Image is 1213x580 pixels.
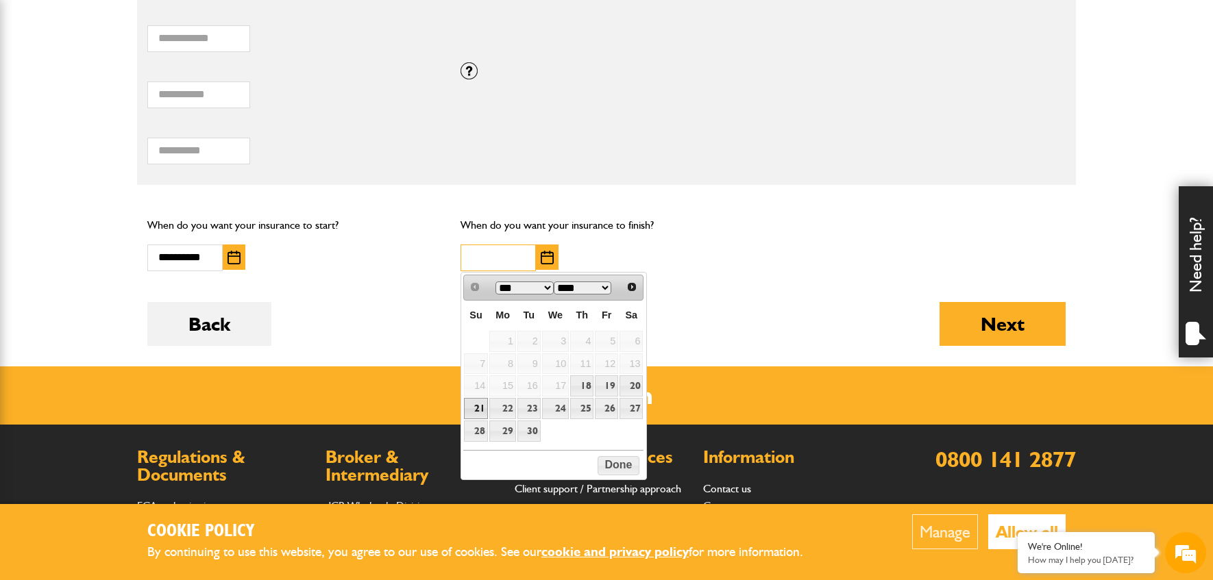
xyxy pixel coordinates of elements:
[326,499,431,512] a: JCB Wholesale Division
[570,398,593,419] a: 25
[464,420,488,442] a: 28
[517,398,541,419] a: 23
[912,514,978,549] button: Manage
[622,277,642,297] a: Next
[620,398,643,419] a: 27
[18,127,250,157] input: Enter your last name
[524,310,535,320] span: Tuesday
[1028,541,1144,553] div: We're Online!
[703,449,878,466] h2: Information
[541,544,689,559] a: cookie and privacy policy
[935,446,1076,472] a: 0800 141 2877
[570,375,593,396] a: 18
[703,482,751,495] a: Contact us
[703,499,739,512] a: Careers
[541,251,554,264] img: Choose date
[548,310,563,320] span: Wednesday
[625,310,637,320] span: Saturday
[18,248,250,410] textarea: Type your message and hit 'Enter'
[626,281,637,292] span: Next
[228,251,241,264] img: Choose date
[517,420,541,442] a: 30
[186,422,249,440] em: Start Chat
[147,542,826,563] p: By continuing to use this website, you agree to our use of cookies. See our for more information.
[595,375,618,396] a: 19
[602,310,611,320] span: Friday
[71,77,230,94] div: Chat with us now
[576,310,588,320] span: Thursday
[542,398,569,419] a: 24
[620,375,643,396] a: 20
[598,456,639,475] button: Done
[225,7,258,40] div: Minimize live chat window
[147,216,440,234] p: When do you want your insurance to start?
[137,499,217,512] a: FCA authorisation
[489,398,516,419] a: 22
[23,76,58,95] img: d_20077148190_company_1631870298795_20077148190
[137,449,312,483] h2: Regulations & Documents
[464,398,488,419] a: 21
[515,482,681,495] a: Client support / Partnership approach
[326,449,500,483] h2: Broker & Intermediary
[18,207,250,238] input: Enter your phone number
[18,167,250,197] input: Enter your email address
[147,521,826,542] h2: Cookie Policy
[940,302,1066,346] button: Next
[461,216,753,234] p: When do you want your insurance to finish?
[469,310,482,320] span: Sunday
[1179,186,1213,357] div: Need help?
[1028,555,1144,565] p: How may I help you today?
[988,514,1066,549] button: Allow all
[595,398,618,419] a: 26
[147,302,271,346] button: Back
[495,310,510,320] span: Monday
[489,420,516,442] a: 29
